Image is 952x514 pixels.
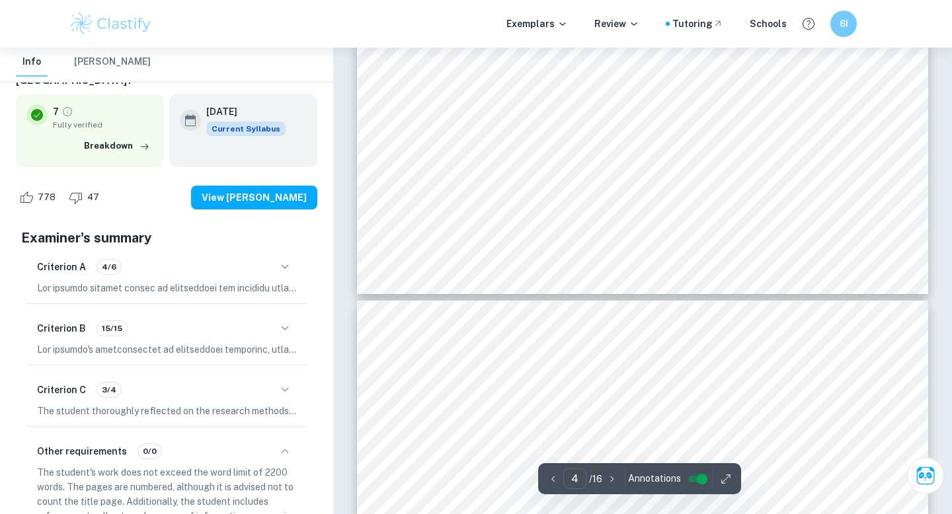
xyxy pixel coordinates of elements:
span: 0/0 [138,445,161,457]
h6: Criterion A [37,260,86,274]
span: Current Syllabus [206,122,286,136]
button: Ask Clai [907,457,944,494]
span: Choose’ hosted by ‘Liberty Pen’ and directed by [PERSON_NAME], a well-known [424,453,830,464]
h6: Criterion B [37,321,86,336]
button: Breakdown [81,136,153,156]
span: The second source in evaluation is an excerpt of a television series called ‘Free To [457,425,856,437]
a: Schools [750,17,787,31]
span: [DEMOGRAPHIC_DATA] economist and statistician. This source was chosen as it provides valuable [424,480,909,492]
p: Exemplars [506,17,568,31]
button: View [PERSON_NAME] [191,186,317,209]
a: Grade fully verified [61,106,73,118]
p: Lor ipsumdo's ametconsectet ad elitseddoei temporinc, utlab, etd magnaali. Enim admi veniamqui no... [37,342,296,357]
button: Help and Feedback [797,13,820,35]
span: 4 [853,335,859,344]
span: ‘To what extent was FDR governmental intervention responsible for the end of the Great Depression... [427,335,924,344]
span: and one-sided source. [424,91,530,103]
button: 6I [830,11,857,37]
div: Dislike [65,187,106,208]
h6: 6I [836,17,852,31]
span: 4/6 [97,261,121,273]
button: [PERSON_NAME] [74,48,151,77]
h6: [DATE] [206,104,275,119]
span: 3/4 [97,384,121,396]
h6: Criterion C [37,383,86,397]
span: limitation as it increases the likelihood of bias. The content gives value to the source for [424,175,852,187]
h5: Examiner's summary [21,228,312,248]
span: 15/15 [97,322,127,334]
span: 47 [80,191,106,204]
span: strongly criticized governmental interventions which can lead to the creation of a biased [424,63,852,75]
span: responsible for the development and prolongment of the Great Depression which can be a [424,147,860,159]
span: Fully verified [53,119,153,131]
button: Info [16,48,48,77]
div: This exemplar is based on the current syllabus. Feel free to refer to it for inspiration/ideas wh... [206,122,286,136]
span: research question. [424,397,512,409]
p: / 16 [589,472,602,486]
span: this investigation as it will be used to analyze one side of the story and answer part of my [424,369,857,381]
div: Like [16,187,63,208]
span: source. However, the origin of source also limitates its value as its authors have always [424,36,847,48]
span: Annotations [628,472,681,486]
span: 778 [30,191,63,204]
a: Tutoring [672,17,723,31]
h6: Other requirements [37,444,127,459]
img: Clastify logo [69,11,153,37]
p: 7 [53,104,59,119]
p: Lor ipsumdo sitamet consec ad elitseddoei tem incididu utlabore etd mag aliquaenim adminimveniam:... [37,281,296,295]
p: Review [594,17,639,31]
p: The student thoroughly reflected on the research methods used by the historians, exploring them b... [37,404,296,418]
span: The purpose of the source is to convince the reader the government was partially [457,120,849,131]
